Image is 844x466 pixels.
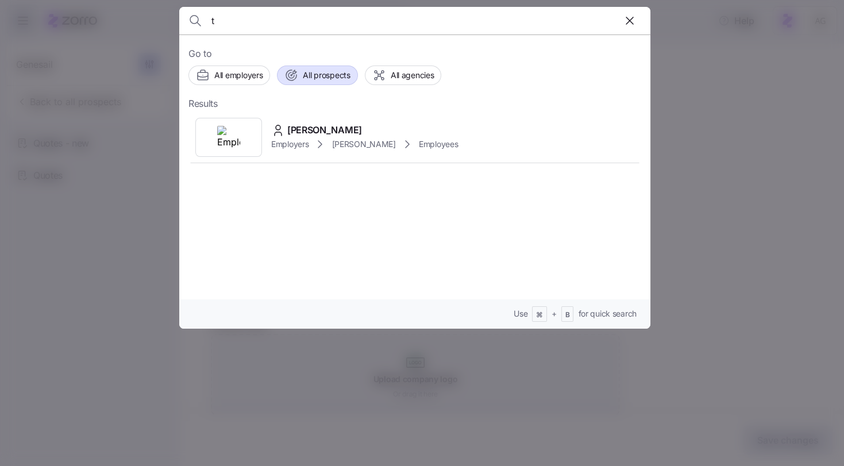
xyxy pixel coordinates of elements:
span: [PERSON_NAME] [287,123,362,137]
img: Employer logo [217,126,240,149]
span: for quick search [578,308,637,319]
button: All agencies [365,66,442,85]
span: All employers [214,70,263,81]
span: All prospects [303,70,350,81]
span: All agencies [391,70,434,81]
button: All employers [188,66,270,85]
span: B [565,310,570,320]
span: Employees [419,138,458,150]
span: Results [188,97,218,111]
span: [PERSON_NAME] [332,138,395,150]
span: Go to [188,47,641,61]
span: Employers [271,138,309,150]
button: All prospects [277,66,357,85]
span: Use [514,308,527,319]
span: + [552,308,557,319]
span: ⌘ [536,310,543,320]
